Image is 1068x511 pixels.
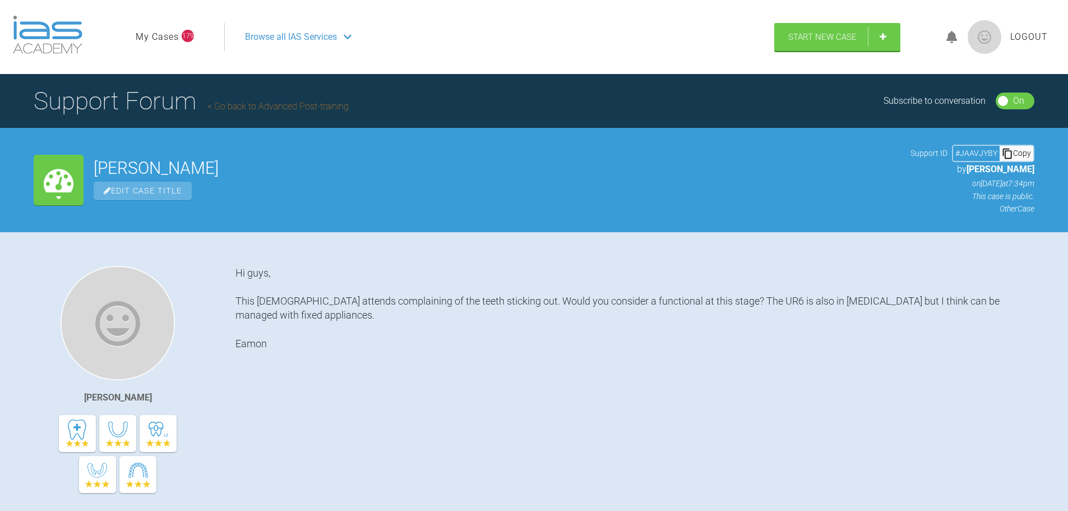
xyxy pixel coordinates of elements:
[910,147,947,159] span: Support ID
[953,147,1000,159] div: # JAAVJYBY
[774,23,900,51] a: Start New Case
[34,81,349,121] h1: Support Forum
[13,16,82,54] img: logo-light.3e3ef733.png
[94,160,900,177] h2: [PERSON_NAME]
[61,266,175,380] img: Eamon OReilly
[1010,30,1048,44] a: Logout
[910,202,1034,215] p: Other Case
[884,94,986,108] div: Subscribe to conversation
[910,190,1034,202] p: This case is public.
[84,390,152,405] div: [PERSON_NAME]
[910,177,1034,190] p: on [DATE] at 7:34pm
[245,30,337,44] span: Browse all IAS Services
[968,20,1001,54] img: profile.png
[182,30,194,42] span: 179
[788,32,857,42] span: Start New Case
[94,182,192,200] span: Edit Case Title
[910,162,1034,177] p: by
[1000,146,1033,160] div: Copy
[136,30,179,44] a: My Cases
[207,101,349,112] a: Go back to Advanced Post-training
[967,164,1034,174] span: [PERSON_NAME]
[1013,94,1024,108] div: On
